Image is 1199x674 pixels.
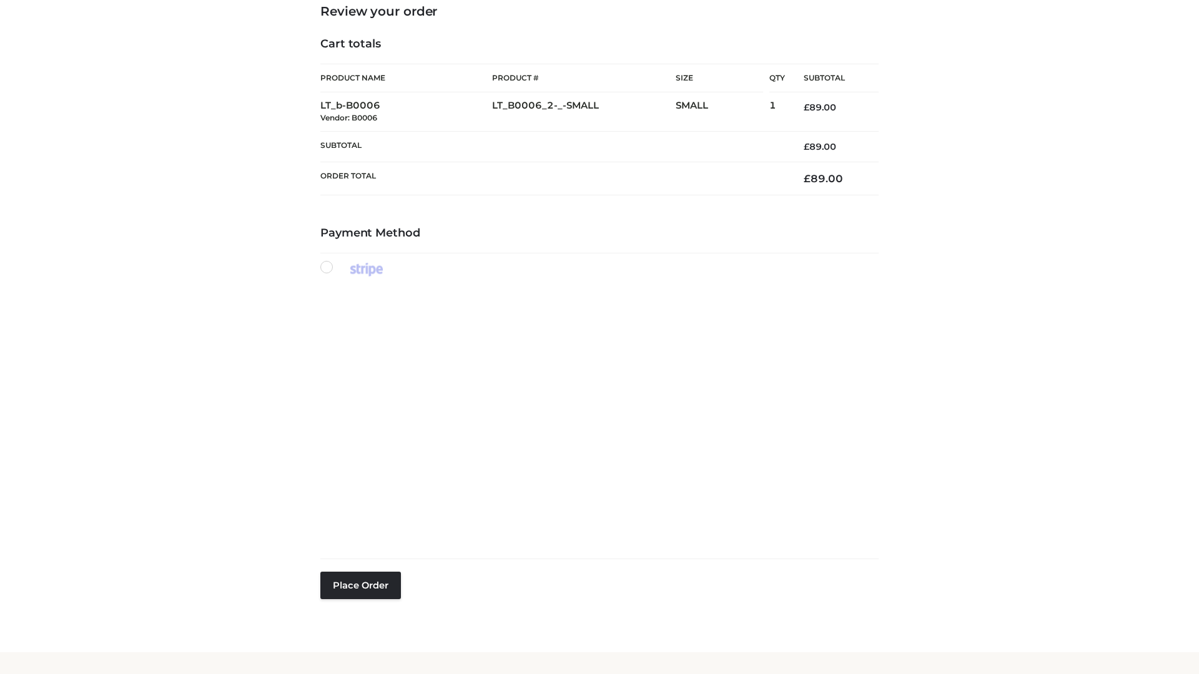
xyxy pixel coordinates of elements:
th: Qty [769,64,785,92]
th: Order Total [320,162,785,195]
bdi: 89.00 [804,102,836,113]
small: Vendor: B0006 [320,113,377,122]
th: Product # [492,64,676,92]
bdi: 89.00 [804,141,836,152]
td: LT_b-B0006 [320,92,492,132]
button: Place order [320,572,401,599]
span: £ [804,141,809,152]
span: £ [804,172,811,185]
td: SMALL [676,92,769,132]
h3: Review your order [320,4,879,19]
th: Subtotal [320,131,785,162]
h4: Payment Method [320,227,879,240]
td: LT_B0006_2-_-SMALL [492,92,676,132]
h4: Cart totals [320,37,879,51]
iframe: Secure payment input frame [318,274,876,549]
span: £ [804,102,809,113]
th: Subtotal [785,64,879,92]
th: Size [676,64,763,92]
bdi: 89.00 [804,172,843,185]
td: 1 [769,92,785,132]
th: Product Name [320,64,492,92]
